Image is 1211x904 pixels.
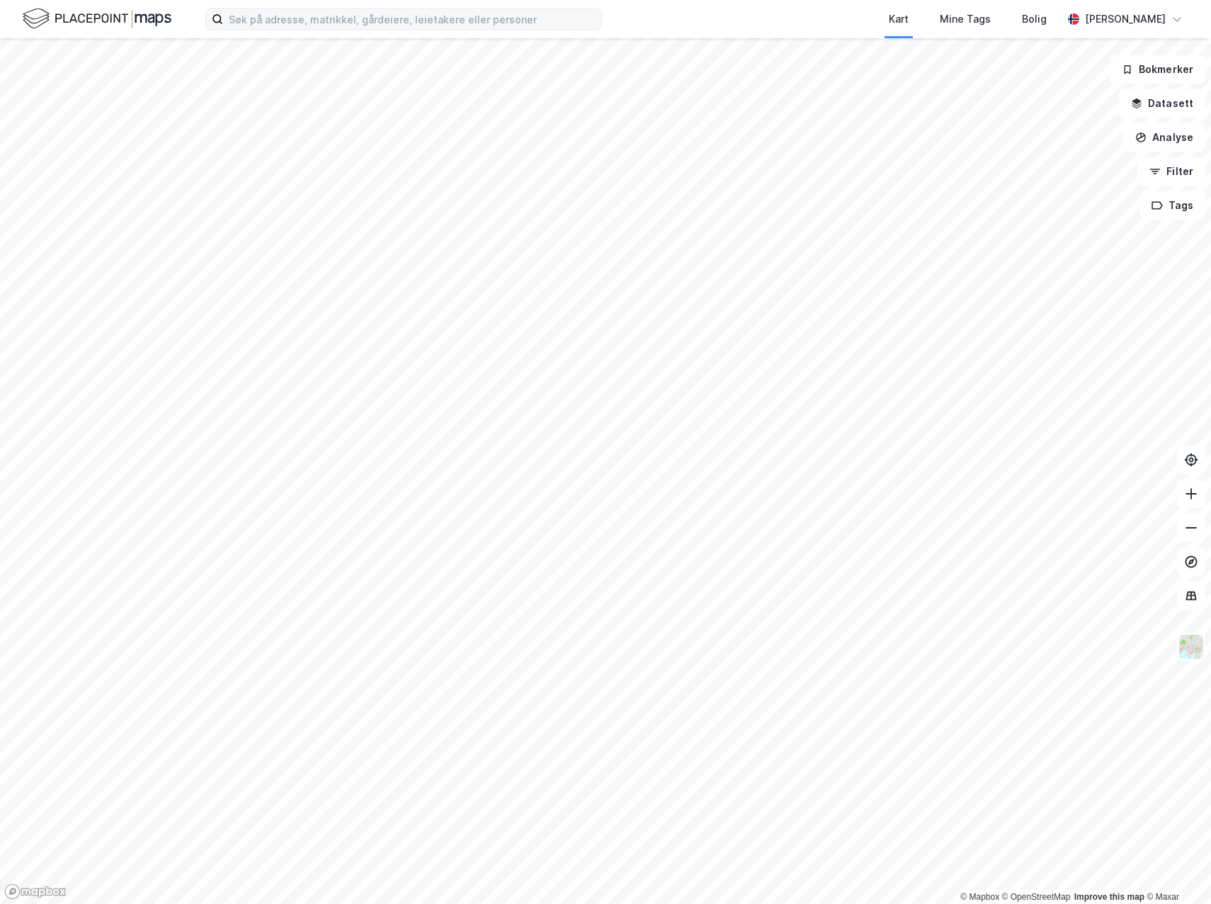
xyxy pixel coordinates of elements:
[1178,633,1205,660] img: Z
[1137,157,1205,186] button: Filter
[1074,892,1144,902] a: Improve this map
[940,11,991,28] div: Mine Tags
[889,11,909,28] div: Kart
[1123,123,1205,152] button: Analyse
[1085,11,1166,28] div: [PERSON_NAME]
[1140,836,1211,904] div: Kontrollprogram for chat
[1140,836,1211,904] iframe: Chat Widget
[960,892,999,902] a: Mapbox
[1139,191,1205,220] button: Tags
[223,9,601,30] input: Søk på adresse, matrikkel, gårdeiere, leietakere eller personer
[4,883,67,900] a: Mapbox homepage
[23,6,171,31] img: logo.f888ab2527a4732fd821a326f86c7f29.svg
[1119,89,1205,118] button: Datasett
[1002,892,1071,902] a: OpenStreetMap
[1022,11,1047,28] div: Bolig
[1110,55,1205,84] button: Bokmerker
